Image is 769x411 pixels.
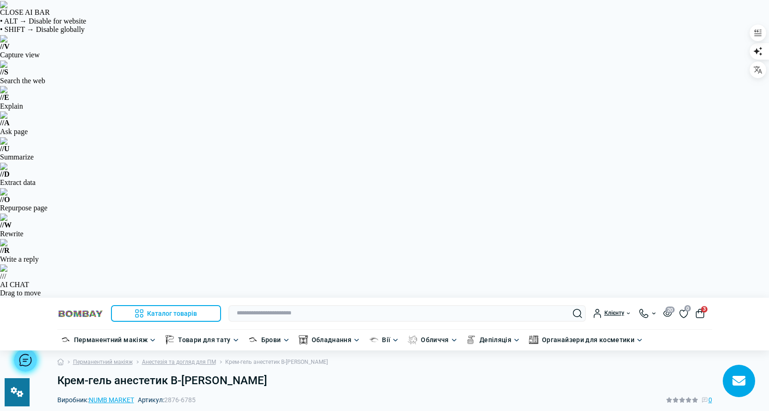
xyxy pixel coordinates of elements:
[408,335,417,344] img: Обличчя
[421,335,449,345] a: Обличчя
[467,335,476,344] img: Депіляція
[701,306,707,313] span: 3
[248,335,258,344] img: Брови
[529,335,538,344] img: Органайзери для косметики
[57,397,134,403] span: Виробник:
[73,358,133,367] a: Перманентний макіяж
[57,309,104,318] img: BOMBAY
[382,335,390,345] a: Вії
[480,335,511,345] a: Депіляція
[708,395,712,405] span: 0
[57,350,712,374] nav: breadcrumb
[369,335,378,344] img: Вії
[542,335,634,345] a: Органайзери для косметики
[663,309,672,317] button: 20
[261,335,281,345] a: Брови
[89,396,134,404] a: NUMB MARKET
[665,307,675,313] span: 20
[573,309,582,318] button: Search
[164,396,196,404] span: 2876-6785
[111,305,221,322] button: Каталог товарів
[74,335,148,345] a: Перманентний макіяж
[299,335,308,344] img: Обладнання
[61,335,70,344] img: Перманентний макіяж
[142,358,216,367] a: Анестезія та догляд для ПМ
[165,335,174,344] img: Товари для тату
[312,335,352,345] a: Обладнання
[178,335,230,345] a: Товари для тату
[684,305,691,312] span: 0
[679,308,688,318] a: 0
[216,358,328,367] li: Крем-гель анестетик B-[PERSON_NAME]
[57,374,712,387] h1: Крем-гель анестетик B-[PERSON_NAME]
[695,309,705,318] button: 3
[138,397,196,403] span: Артикул:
